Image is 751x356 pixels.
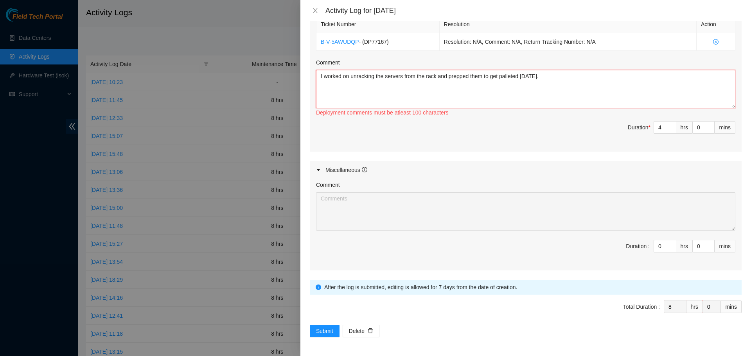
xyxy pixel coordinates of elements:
div: Miscellaneous info-circle [310,161,742,179]
button: Deletedelete [343,325,379,337]
span: delete [368,328,373,334]
span: close-circle [701,39,731,45]
button: Submit [310,325,340,337]
span: Submit [316,327,333,335]
div: Activity Log for [DATE] [325,6,742,15]
div: Duration : [626,242,650,250]
label: Comment [316,58,340,67]
div: Miscellaneous [325,166,367,174]
textarea: Comment [316,70,735,108]
td: Resolution: N/A, Comment: N/A, Return Tracking Number: N/A [440,33,697,51]
div: Total Duration : [623,302,660,311]
label: Comment [316,181,340,189]
span: info-circle [362,167,367,172]
th: Action [697,16,735,33]
div: hrs [686,301,703,313]
div: Deployment comments must be atleast 100 characters [316,108,735,117]
div: After the log is submitted, editing is allowed for 7 days from the date of creation. [324,283,736,292]
span: - ( DP77167 ) [359,39,389,45]
div: mins [715,240,735,252]
div: mins [721,301,742,313]
button: Close [310,7,321,14]
div: hrs [676,240,693,252]
span: caret-right [316,168,321,172]
th: Resolution [440,16,697,33]
div: mins [715,121,735,134]
a: B-V-5AWUDQP [321,39,359,45]
span: info-circle [316,284,321,290]
textarea: Comment [316,192,735,231]
span: close [312,7,318,14]
div: hrs [676,121,693,134]
th: Ticket Number [316,16,440,33]
span: Delete [349,327,365,335]
div: Duration [628,123,650,132]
